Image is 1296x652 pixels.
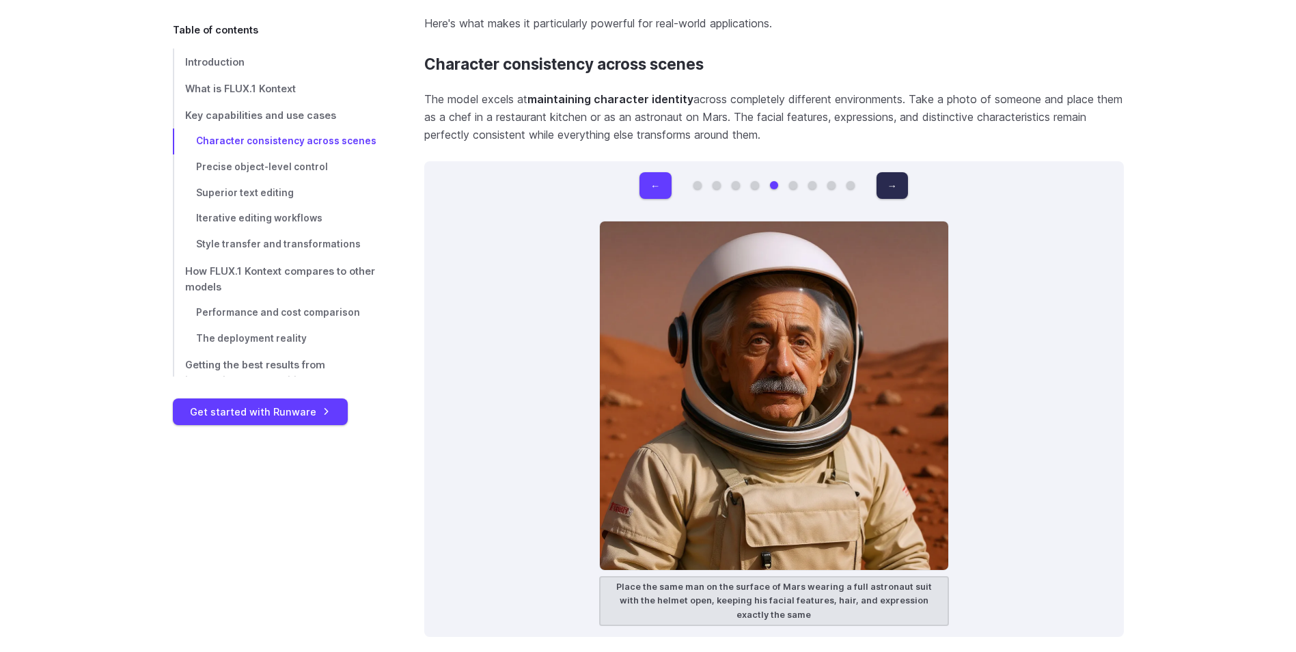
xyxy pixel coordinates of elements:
span: Superior text editing [196,187,294,198]
span: Getting the best results from instruction-based editing [185,359,325,387]
a: What is FLUX.1 Kontext [173,75,381,102]
span: Precise object-level control [196,161,328,172]
a: Character consistency across scenes [173,128,381,154]
span: Table of contents [173,22,258,38]
span: What is FLUX.1 Kontext [185,83,296,94]
a: Key capabilities and use cases [173,102,381,128]
button: Go to 6 of 9 [789,181,797,189]
button: → [877,172,908,199]
button: Go to 4 of 9 [751,181,759,189]
strong: maintaining character identity [527,92,693,106]
button: Go to 5 of 9 [770,181,778,189]
a: Getting the best results from instruction-based editing [173,352,381,394]
a: Get started with Runware [173,398,348,425]
figcaption: Place the same man on the surface of Mars wearing a full astronaut suit with the helmet open, kee... [599,576,949,626]
span: The deployment reality [196,333,307,344]
span: Introduction [185,56,245,68]
span: How FLUX.1 Kontext compares to other models [185,265,375,293]
p: The model excels at across completely different environments. Take a photo of someone and place t... [424,91,1124,144]
button: Go to 1 of 9 [693,181,702,189]
button: Go to 3 of 9 [732,181,740,189]
a: How FLUX.1 Kontext compares to other models [173,258,381,300]
button: Go to 7 of 9 [808,181,816,189]
button: Go to 8 of 9 [827,181,836,189]
a: Superior text editing [173,180,381,206]
span: Iterative editing workflows [196,213,322,223]
img: Mature man in a space suit and helmet posing on the surface of Mars with red rocky terrain behind... [599,221,949,571]
a: Character consistency across scenes [424,55,704,74]
button: ← [639,172,671,199]
span: Character consistency across scenes [196,135,376,146]
span: Performance and cost comparison [196,307,360,318]
a: Style transfer and transformations [173,232,381,258]
a: The deployment reality [173,326,381,352]
a: Performance and cost comparison [173,300,381,326]
span: Style transfer and transformations [196,239,361,249]
span: Key capabilities and use cases [185,109,336,121]
p: Here's what makes it particularly powerful for real-world applications. [424,15,1124,33]
button: Go to 9 of 9 [846,181,855,189]
a: Precise object-level control [173,154,381,180]
a: Introduction [173,49,381,75]
button: Go to 2 of 9 [713,181,721,189]
a: Iterative editing workflows [173,206,381,232]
